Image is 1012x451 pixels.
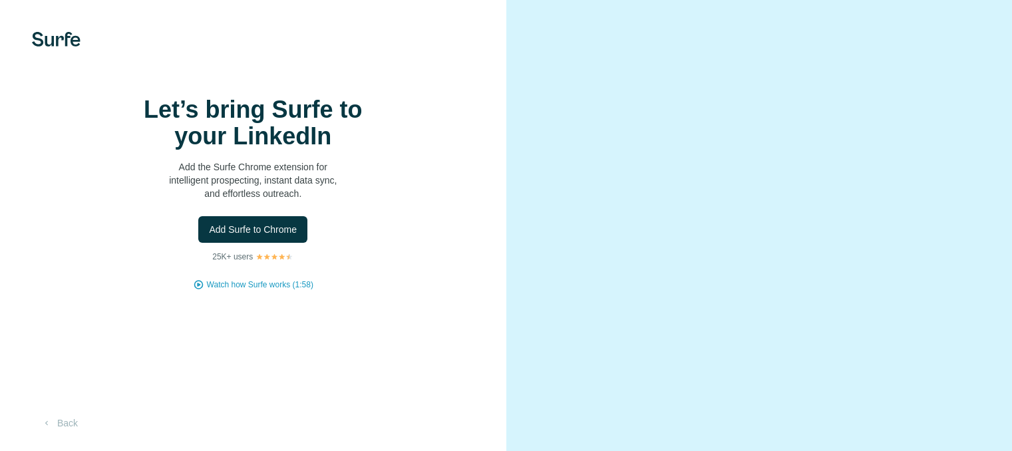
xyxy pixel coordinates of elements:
h1: Let’s bring Surfe to your LinkedIn [120,96,386,150]
img: Rating Stars [255,253,293,261]
button: Back [32,411,87,435]
p: 25K+ users [212,251,253,263]
button: Add Surfe to Chrome [198,216,307,243]
button: Watch how Surfe works (1:58) [207,279,313,291]
p: Add the Surfe Chrome extension for intelligent prospecting, instant data sync, and effortless out... [120,160,386,200]
span: Add Surfe to Chrome [209,223,297,236]
img: Surfe's logo [32,32,81,47]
